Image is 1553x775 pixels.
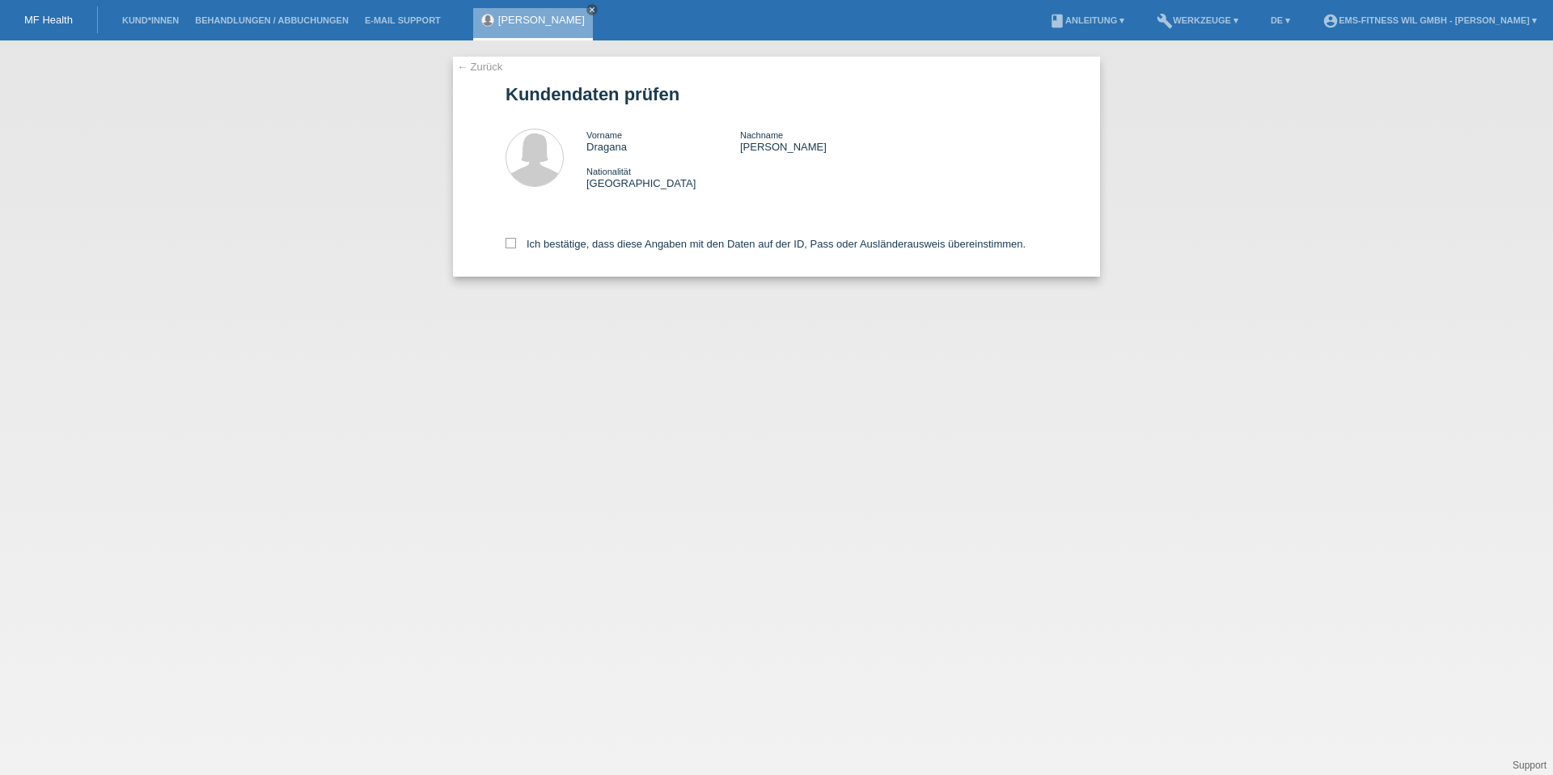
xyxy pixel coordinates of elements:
[586,167,631,176] span: Nationalität
[1049,13,1065,29] i: book
[586,130,622,140] span: Vorname
[586,4,598,15] a: close
[586,129,740,153] div: Dragana
[357,15,449,25] a: E-Mail Support
[740,130,783,140] span: Nachname
[457,61,502,73] a: ← Zurück
[1322,13,1339,29] i: account_circle
[1513,760,1547,771] a: Support
[114,15,187,25] a: Kund*innen
[24,14,73,26] a: MF Health
[1263,15,1298,25] a: DE ▾
[740,129,894,153] div: [PERSON_NAME]
[1157,13,1173,29] i: build
[506,84,1047,104] h1: Kundendaten prüfen
[1041,15,1132,25] a: bookAnleitung ▾
[586,165,740,189] div: [GEOGRAPHIC_DATA]
[588,6,596,14] i: close
[506,238,1026,250] label: Ich bestätige, dass diese Angaben mit den Daten auf der ID, Pass oder Ausländerausweis übereinsti...
[1149,15,1246,25] a: buildWerkzeuge ▾
[498,14,585,26] a: [PERSON_NAME]
[187,15,357,25] a: Behandlungen / Abbuchungen
[1314,15,1545,25] a: account_circleEMS-Fitness Wil GmbH - [PERSON_NAME] ▾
